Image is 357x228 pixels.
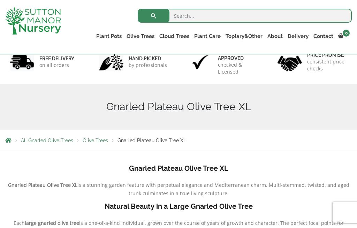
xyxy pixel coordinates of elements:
a: Cloud Trees [157,31,192,41]
img: 3.jpg [188,53,213,71]
a: Contact [311,31,336,41]
p: on all orders [39,62,74,69]
a: Plant Care [192,31,223,41]
p: consistent price checks [307,58,347,72]
p: by professionals [129,62,167,69]
a: Plant Pots [94,31,124,41]
h6: hand picked [129,55,167,62]
img: 1.jpg [10,53,34,71]
a: Delivery [285,31,311,41]
a: Topiary&Other [223,31,265,41]
a: Olive Trees [83,138,108,143]
h1: Gnarled Plateau Olive Tree XL [5,100,352,113]
a: All Gnarled Olive Trees [21,138,73,143]
b: large gnarled olive tree [25,220,79,226]
a: About [265,31,285,41]
h6: Defra approved [218,49,258,61]
span: 0 [343,30,350,37]
img: logo [5,7,61,35]
a: Olive Trees [124,31,157,41]
span: is a stunning garden feature with perpetual elegance and Mediterranean charm. Multi-stemmed, twis... [77,182,349,197]
img: 2.jpg [99,53,123,71]
input: Search... [138,9,352,23]
h6: FREE DELIVERY [39,55,74,62]
h6: Price promise [307,52,347,58]
b: Gnarled Plateau Olive Tree XL [129,164,228,173]
img: 4.jpg [278,51,302,73]
b: Natural Beauty in a Large Gnarled Olive Tree [105,202,253,211]
span: Each [14,220,25,226]
nav: Breadcrumbs [5,137,352,143]
p: checked & Licensed [218,61,258,75]
a: 0 [336,31,352,41]
span: Gnarled Plateau Olive Tree XL [117,138,186,143]
b: Gnarled Plateau Olive Tree XL [8,182,77,188]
